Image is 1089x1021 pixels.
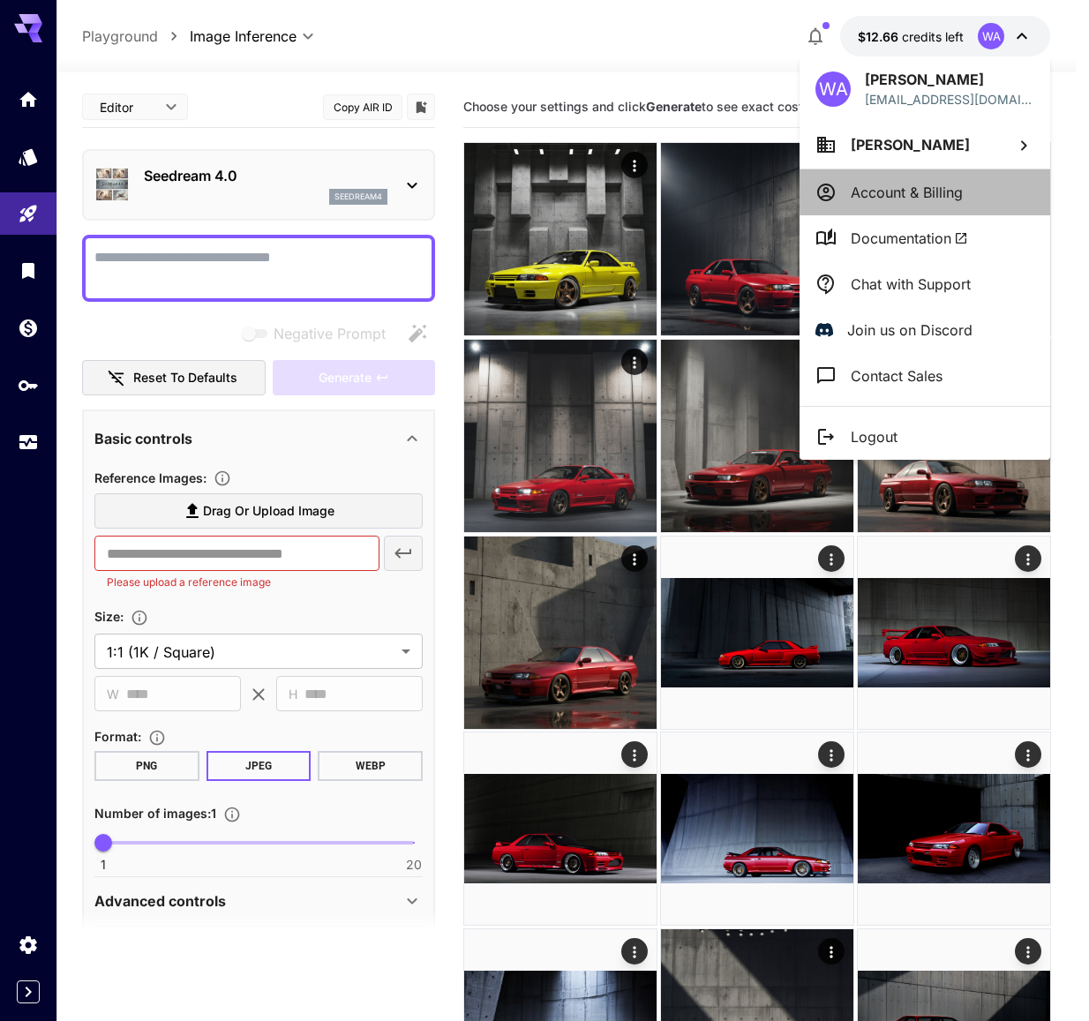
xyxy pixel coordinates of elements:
[847,319,973,341] p: Join us on Discord
[851,274,971,295] p: Chat with Support
[851,228,968,249] span: Documentation
[851,365,943,387] p: Contact Sales
[800,121,1050,169] button: [PERSON_NAME]
[865,90,1034,109] div: hello@scuffedepoch.com
[865,69,1034,90] p: [PERSON_NAME]
[851,182,963,203] p: Account & Billing
[865,90,1034,109] p: [EMAIL_ADDRESS][DOMAIN_NAME]
[851,426,897,447] p: Logout
[815,71,851,107] div: WA
[851,136,970,154] span: [PERSON_NAME]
